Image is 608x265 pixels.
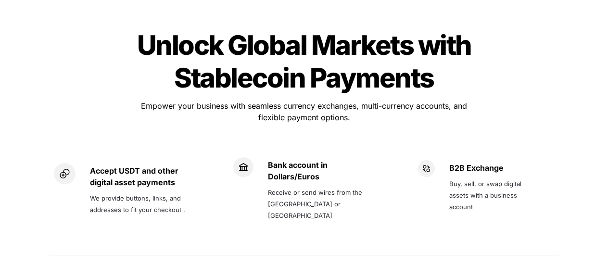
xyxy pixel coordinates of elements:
span: Buy, sell, or swap digital assets with a business account [449,180,523,211]
span: Empower your business with seamless currency exchanges, multi-currency accounts, and flexible pay... [141,101,469,122]
strong: Bank account in Dollars/Euros [268,160,329,181]
span: Unlock Global Markets with Stablecoin Payments [137,29,476,94]
strong: B2B Exchange [449,163,504,173]
span: We provide buttons, links, and addresses to fit your checkout . [90,194,185,214]
span: Receive or send wires from the [GEOGRAPHIC_DATA] or [GEOGRAPHIC_DATA] [268,189,364,219]
strong: Accept USDT and other digital asset payments [90,166,180,187]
